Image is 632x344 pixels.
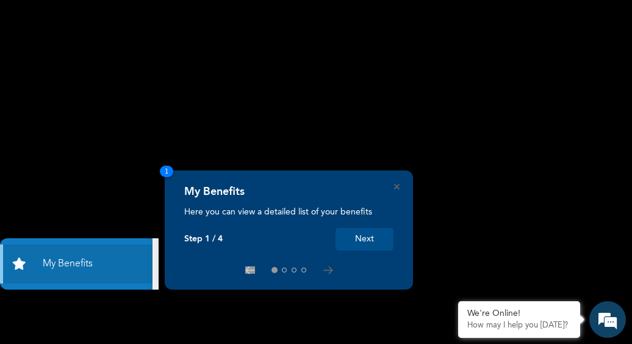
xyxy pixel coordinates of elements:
p: How may I help you today? [467,321,571,331]
p: Here you can view a detailed list of your benefits [184,206,393,218]
button: Next [336,228,393,251]
p: Step 1 / 4 [184,234,223,244]
div: We're Online! [467,309,571,319]
span: 1 [160,166,173,177]
h4: My Benefits [184,185,245,199]
button: Close [394,184,400,189]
